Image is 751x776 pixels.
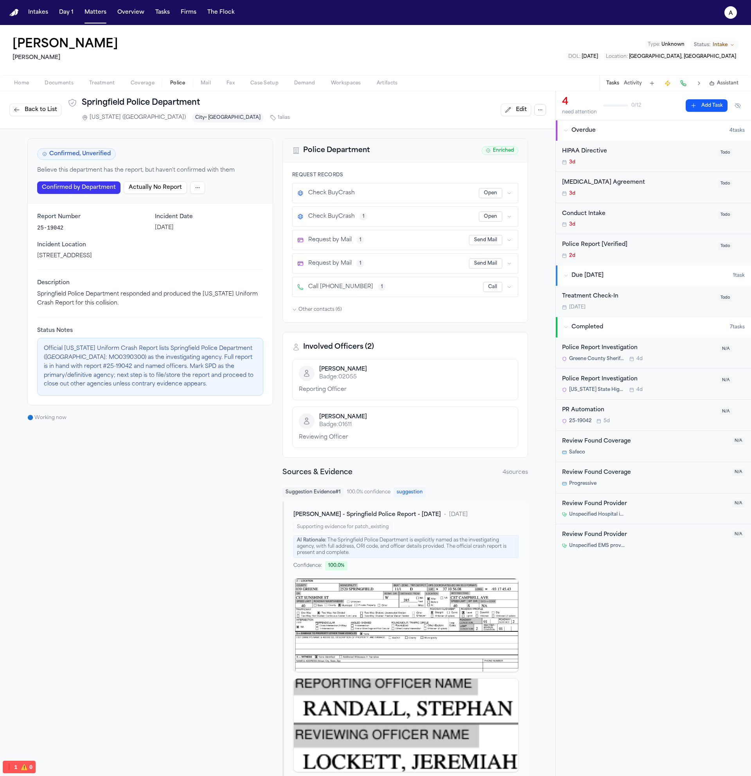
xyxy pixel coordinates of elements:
[131,80,155,86] span: Coverage
[556,265,751,286] button: Due [DATE]1task
[44,344,257,389] p: Official [US_STATE] Uniform Crash Report lists Springfield Police Department ([GEOGRAPHIC_DATA]: ...
[501,104,531,116] button: Edit
[469,258,502,269] button: Send Mail
[152,5,173,20] button: Tasks
[718,180,732,187] span: Todo
[9,9,19,16] a: Home
[319,413,367,421] h3: [PERSON_NAME]
[636,356,643,362] span: 4d
[694,42,710,48] span: Status:
[569,253,575,259] span: 2d
[13,38,118,52] h1: [PERSON_NAME]
[293,578,519,672] div: View document section 2
[569,449,585,455] span: Safeco
[82,97,290,108] h1: Springfield Police Department
[293,535,519,558] div: The Springfield Police Department is explicitly named as the investigating agency, with full addr...
[690,40,738,50] button: Change status from Intake
[319,373,367,381] p: Badge: 02055
[45,80,74,86] span: Documents
[308,236,352,244] span: Request by Mail
[308,213,355,220] span: Check BuyCrash
[562,375,715,384] div: Police Report Investigation
[729,127,745,134] span: 4 task s
[569,356,625,362] span: Greene County Sheriff's Office
[717,80,738,86] span: Assistant
[308,283,373,291] span: Call [PHONE_NUMBER]
[648,42,660,47] span: Type :
[37,181,120,194] button: Confirmed by Department
[292,306,342,313] button: Other contacts (6)
[730,324,745,330] span: 7 task s
[483,282,502,292] button: Call
[37,224,146,232] p: 25-19042
[37,148,116,160] span: Confirmed, Unverified
[347,489,390,495] span: 100.0 % confidence
[647,78,658,89] button: Add Task
[556,369,751,400] div: Open task: Police Report Investigation
[479,211,502,222] button: Open
[562,96,597,108] div: 4
[516,106,527,114] span: Edit
[571,323,603,331] span: Completed
[378,283,386,291] button: View 1 source
[81,5,110,20] button: Matters
[37,166,263,175] p: Believe this department has the report, but haven't confirmed with them
[90,114,186,122] span: [US_STATE] ([GEOGRAPHIC_DATA])
[325,561,347,570] div: 100.0 %
[731,99,745,112] button: Hide completed tasks (⌘⇧H)
[331,80,361,86] span: Workspaces
[356,236,364,244] button: View 1 source
[449,511,468,519] span: [DATE]
[631,102,641,109] span: 0 / 12
[56,5,77,20] a: Day 1
[114,5,147,20] a: Overview
[204,5,238,20] a: The Flock
[37,290,263,308] p: Springfield Police Department responded and produced the [US_STATE] Uniform Crash Report for this...
[718,149,732,156] span: Todo
[37,252,263,260] p: [STREET_ADDRESS]
[299,434,512,441] p: Reviewing Officer
[556,203,751,235] div: Open task: Conduct Intake
[709,80,738,86] button: Assistant
[9,9,19,16] img: Finch Logo
[720,376,732,384] span: N/A
[299,386,512,394] p: Reporting Officer
[37,327,263,335] span: Status Notes
[678,78,689,89] button: Make a Call
[569,159,575,165] span: 3d
[562,530,728,539] div: Review Found Provider
[9,104,61,116] button: Back to List
[294,80,315,86] span: Demand
[297,538,326,543] span: AI Rationale:
[571,272,604,280] span: Due [DATE]
[562,344,715,353] div: Police Report Investigation
[624,80,642,86] button: Activity
[192,113,264,122] span: City • [GEOGRAPHIC_DATA]
[444,511,446,519] span: •
[556,337,751,369] div: Open task: Police Report Investigation
[569,480,596,487] span: Progressive
[556,120,751,141] button: Overdue4tasks
[298,306,342,313] span: Other contacts ( 6 )
[201,80,211,86] span: Mail
[569,304,586,310] span: [DATE]
[293,678,519,772] div: View document section 9
[562,210,713,219] div: Conduct Intake
[377,80,398,86] span: Artifacts
[562,292,713,301] div: Treatment Check-In
[482,146,518,155] span: Enriched
[556,431,751,462] div: Open task: Review Found Coverage
[294,679,518,772] img: Document section 9
[569,221,575,228] span: 3d
[37,279,263,287] span: Description
[303,342,374,353] h2: Involved Officers ( 2 )
[562,437,728,446] div: Review Found Coverage
[713,42,728,48] span: Intake
[629,54,736,59] span: [GEOGRAPHIC_DATA], [GEOGRAPHIC_DATA]
[732,437,745,444] span: N/A
[89,80,115,86] span: Treatment
[636,387,643,393] span: 4d
[661,42,685,47] span: Unknown
[308,189,355,197] span: Check BuyCrash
